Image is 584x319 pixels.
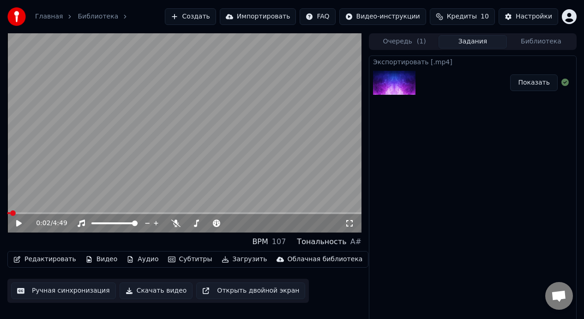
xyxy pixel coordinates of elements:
a: Главная [35,12,63,21]
button: Открыть двойной экран [196,282,305,299]
div: 107 [272,236,286,247]
div: / [36,219,58,228]
img: youka [7,7,26,26]
button: Импортировать [220,8,296,25]
button: Показать [510,74,558,91]
button: Редактировать [10,253,80,266]
button: Библиотека [507,35,575,49]
button: Субтитры [164,253,216,266]
button: Очередь [370,35,439,49]
div: BPM [252,236,268,247]
span: 4:49 [53,219,67,228]
div: Экспортировать [.mp4] [369,56,576,67]
button: Видео [82,253,121,266]
button: Задания [439,35,507,49]
span: 10 [481,12,489,21]
button: Видео-инструкции [339,8,426,25]
div: Настройки [516,12,552,21]
button: Загрузить [218,253,271,266]
button: FAQ [300,8,335,25]
a: Открытый чат [545,282,573,310]
div: Облачная библиотека [288,255,363,264]
button: Кредиты10 [430,8,495,25]
div: A# [350,236,361,247]
nav: breadcrumb [35,12,133,21]
button: Аудио [123,253,162,266]
div: Тональность [297,236,346,247]
button: Скачать видео [120,282,193,299]
span: Кредиты [447,12,477,21]
span: 0:02 [36,219,50,228]
button: Настройки [499,8,558,25]
span: ( 1 ) [417,37,426,46]
button: Создать [165,8,216,25]
a: Библиотека [78,12,118,21]
button: Ручная синхронизация [11,282,116,299]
